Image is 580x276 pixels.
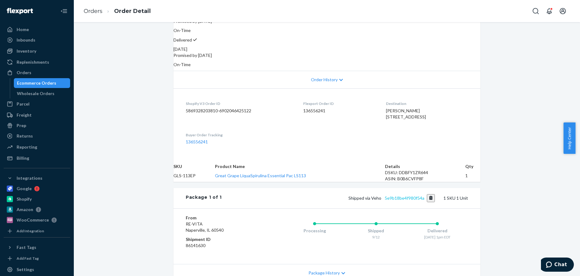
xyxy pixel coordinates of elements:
[530,5,542,17] button: Open Search Box
[407,228,468,234] div: Delivered
[311,77,338,83] span: Order History
[4,153,70,163] a: Billing
[173,46,480,52] div: [DATE]
[4,68,70,78] a: Orders
[17,90,54,97] div: Wholesale Orders
[4,255,70,262] a: Add Fast Tag
[4,184,70,194] a: Google
[17,37,35,43] div: Inbounds
[215,173,306,178] a: Great Grape LiquaSpirulina Essential Pac LS113
[17,155,29,161] div: Billing
[563,122,575,154] button: Help Center
[385,163,466,170] th: Details
[4,194,70,204] a: Shopify
[4,110,70,120] a: Freight
[17,80,56,86] div: Ecommerce Orders
[303,101,376,106] dt: Flexport Order ID
[173,52,480,58] p: Promised by [DATE]
[173,163,215,170] th: SKU
[173,27,480,34] p: On-Time
[4,142,70,152] a: Reporting
[345,228,407,234] div: Shipped
[4,35,70,45] a: Inbounds
[17,133,33,139] div: Returns
[17,244,36,250] div: Fast Tags
[173,170,215,182] td: GLS-113EP
[79,2,156,20] ol: breadcrumbs
[557,5,569,17] button: Open account menu
[543,5,555,17] button: Open notifications
[17,59,49,65] div: Replenishments
[303,108,376,114] dd: 136556241
[308,270,340,276] span: Package History
[541,258,574,273] iframe: Opens a widget where you can chat to one of our agents
[84,8,102,14] a: Orders
[58,5,70,17] button: Close Navigation
[17,186,32,192] div: Google
[4,25,70,34] a: Home
[215,163,385,170] th: Product Name
[173,37,480,43] p: Delivered
[4,242,70,252] button: Fast Tags
[4,227,70,235] a: Add Integration
[4,173,70,183] button: Integrations
[17,112,32,118] div: Freight
[17,228,44,234] div: Add Integration
[17,266,34,273] div: Settings
[114,8,151,14] a: Order Detail
[17,217,49,223] div: WooCommerce
[222,194,468,202] div: 1 SKU 1 Unit
[17,101,30,107] div: Parcel
[173,62,480,68] p: On-Time
[186,215,259,221] dt: From
[4,131,70,141] a: Returns
[345,234,407,240] div: 9/12
[17,206,33,213] div: Amazon
[385,195,424,201] a: 5e9b18be4f980f54a
[14,89,70,98] a: Wholesale Orders
[186,236,259,242] dt: Shipment ID
[284,228,345,234] div: Processing
[17,144,37,150] div: Reporting
[17,175,42,181] div: Integrations
[4,121,70,130] a: Prep
[407,234,468,240] div: [DATE] 1pm EDT
[186,194,222,202] div: Package 1 of 1
[4,99,70,109] a: Parcel
[17,196,32,202] div: Shopify
[17,256,39,261] div: Add Fast Tag
[186,221,224,233] span: RE-VITA Naperville, IL 60540
[386,101,468,106] dt: Destination
[4,57,70,67] a: Replenishments
[186,242,259,249] dd: 86141630
[348,195,435,201] span: Shipped via Veho
[386,108,426,119] span: [PERSON_NAME] [STREET_ADDRESS]
[4,205,70,214] a: Amazon
[4,215,70,225] a: WooCommerce
[186,132,293,138] dt: Buyer Order Tracking
[427,194,435,202] button: Copy tracking number
[465,170,480,182] td: 1
[17,26,29,33] div: Home
[4,265,70,274] a: Settings
[385,176,466,182] div: ASIN: B0B6CVFP8F
[465,163,480,170] th: Qty
[186,139,208,144] a: 136556241
[186,101,293,106] dt: Shopify V3 Order ID
[385,170,466,176] div: DSKU: DDBFY1ZR644
[186,108,293,114] dd: 5869328203810-6902046425122
[17,122,26,129] div: Prep
[17,70,31,76] div: Orders
[4,46,70,56] a: Inventory
[14,78,70,88] a: Ecommerce Orders
[17,48,36,54] div: Inventory
[7,8,33,14] img: Flexport logo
